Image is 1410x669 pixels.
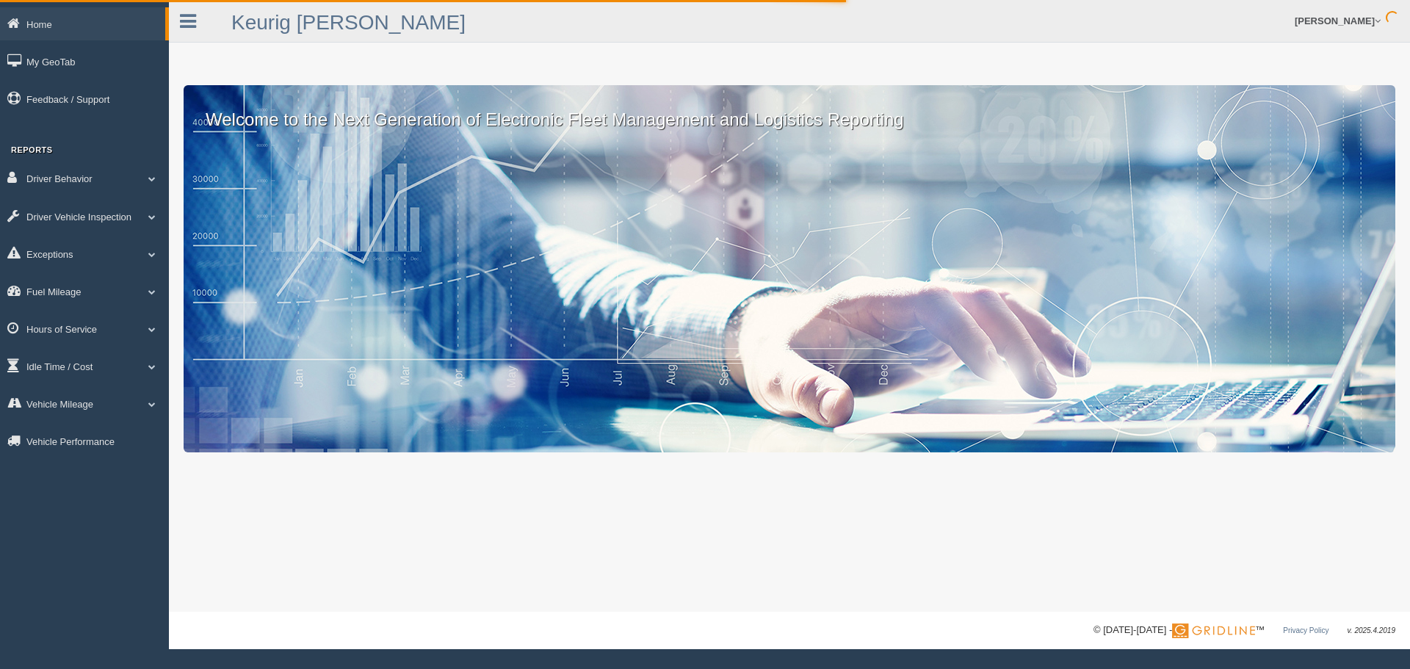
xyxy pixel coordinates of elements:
[231,11,466,34] a: Keurig [PERSON_NAME]
[1093,623,1395,638] div: © [DATE]-[DATE] - ™
[1283,626,1328,634] a: Privacy Policy
[1172,623,1255,638] img: Gridline
[1348,626,1395,634] span: v. 2025.4.2019
[184,85,1395,132] p: Welcome to the Next Generation of Electronic Fleet Management and Logistics Reporting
